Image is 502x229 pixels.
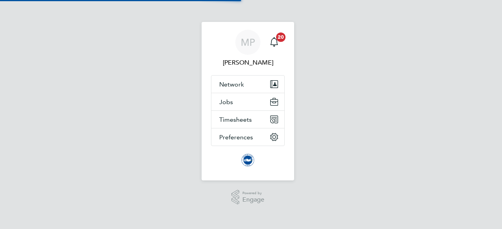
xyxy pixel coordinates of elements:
[219,116,252,123] span: Timesheets
[211,76,284,93] button: Network
[202,22,294,180] nav: Main navigation
[231,190,265,205] a: Powered byEngage
[276,32,286,42] span: 20
[242,197,264,203] span: Engage
[211,111,284,128] button: Timesheets
[219,133,253,141] span: Preferences
[266,30,282,55] a: 20
[219,98,233,106] span: Jobs
[211,93,284,110] button: Jobs
[211,58,285,67] span: Mark Pedrick
[242,154,254,166] img: brightonandhovealbion-logo-retina.png
[219,81,244,88] span: Network
[242,190,264,197] span: Powered by
[211,154,285,166] a: Go to home page
[211,30,285,67] a: MP[PERSON_NAME]
[241,37,255,47] span: MP
[211,128,284,146] button: Preferences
